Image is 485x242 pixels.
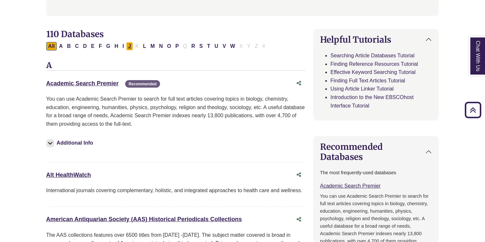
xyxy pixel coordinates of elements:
a: Finding Full Text Articles Tutorial [331,78,405,83]
button: Filter Results R [189,42,197,50]
button: Filter Results B [65,42,73,50]
button: Filter Results H [112,42,120,50]
button: Filter Results V [221,42,228,50]
button: Helpful Tutorials [314,29,439,50]
button: Share this database [292,213,305,226]
button: Additional Info [46,138,95,148]
button: Filter Results U [213,42,220,50]
span: Recommended [125,80,160,88]
a: Finding Reference Resources Tutorial [331,61,418,67]
a: Academic Search Premier [320,183,381,189]
a: American Antiquarian Society (AAS) Historical Periodicals Collections [46,216,242,222]
div: Alpha-list to filter by first letter of database name [46,43,268,49]
button: Filter Results W [228,42,237,50]
button: Filter Results L [141,42,148,50]
a: Searching Article Databases Tutorial [331,53,415,58]
button: Filter Results D [81,42,89,50]
button: Recommended Databases [314,136,439,167]
button: Filter Results J [126,42,133,50]
button: Filter Results E [89,42,96,50]
span: 110 Databases [46,29,104,39]
a: Academic Search Premier [46,80,119,87]
button: All [46,42,57,50]
button: Filter Results A [57,42,65,50]
h3: A [46,61,305,71]
button: Filter Results P [173,42,181,50]
a: Back to Top [463,106,483,114]
button: Filter Results C [73,42,81,50]
a: Introduction to the New EBSCOhost Interface Tutorial [331,94,414,108]
button: Share this database [292,77,305,90]
button: Filter Results F [97,42,104,50]
button: Filter Results M [149,42,157,50]
button: Filter Results G [104,42,112,50]
button: Filter Results T [205,42,212,50]
a: Alt HealthWatch [46,172,91,178]
button: Share this database [292,169,305,181]
p: International journals covering complementary, holistic, and integrated approaches to health care... [46,186,305,195]
p: The most frequently-used databases [320,169,432,177]
button: Filter Results I [121,42,126,50]
button: Filter Results O [165,42,173,50]
a: Using Article Linker Tutorial [331,86,394,92]
button: Filter Results N [157,42,165,50]
button: Filter Results S [198,42,205,50]
p: You can use Academic Search Premier to search for full text articles covering topics in biology, ... [46,95,305,128]
a: Effective Keyword Searching Tutorial [331,69,416,75]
